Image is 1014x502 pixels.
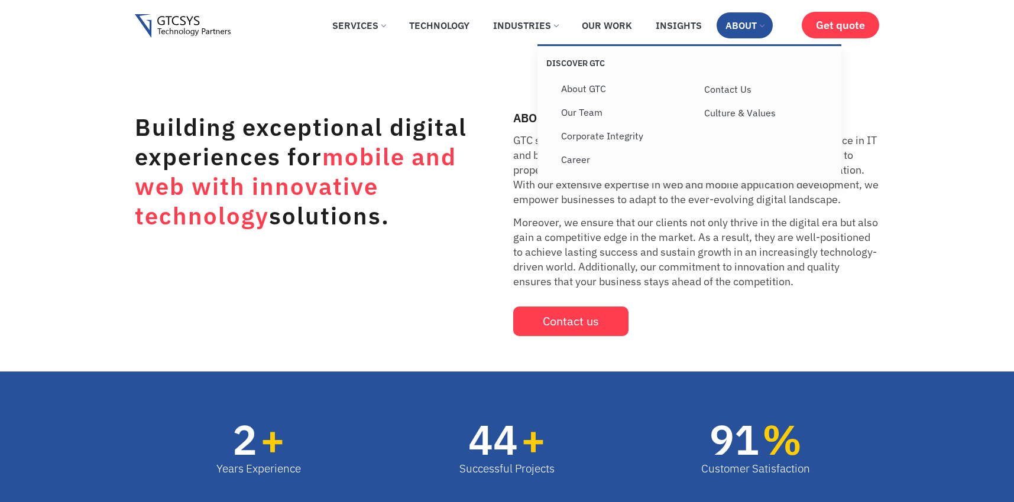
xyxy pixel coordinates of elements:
[135,14,231,38] img: Gtcsys logo
[647,12,711,38] a: Insights
[717,12,773,38] a: About
[552,124,695,148] a: Corporate Integrity
[552,77,695,100] a: About GTC
[135,112,472,230] h1: Building exceptional digital experiences for solutions.
[552,100,695,124] a: Our Team
[323,12,394,38] a: Services
[135,141,456,231] span: mobile and web with innovative technology
[521,419,555,460] span: +
[484,12,567,38] a: Industries
[513,215,880,289] p: Moreover, we ensure that our clients not only thrive in the digital era but also gain a competiti...
[695,101,838,125] a: Culture & Values
[400,12,478,38] a: Technology
[546,58,689,69] p: Discover GTC
[468,419,518,460] span: 44
[543,315,599,327] span: Contact us
[816,19,865,31] span: Get quote
[260,419,301,460] span: +
[710,419,759,460] span: 91
[513,112,880,124] h2: ABOUT US
[459,460,555,477] div: Successful Projects
[216,460,301,477] div: Years Experience
[573,12,641,38] a: Our Work
[232,419,257,460] span: 2
[552,148,695,171] a: Career
[513,307,629,336] a: Contact us
[695,77,838,101] a: Contact Us
[762,419,810,460] span: %
[802,12,879,38] a: Get quote
[513,133,880,207] p: GTC stands as your dedicated technology partner, delivering excellence in IT and business solutio...
[701,460,810,477] div: Customer Satisfaction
